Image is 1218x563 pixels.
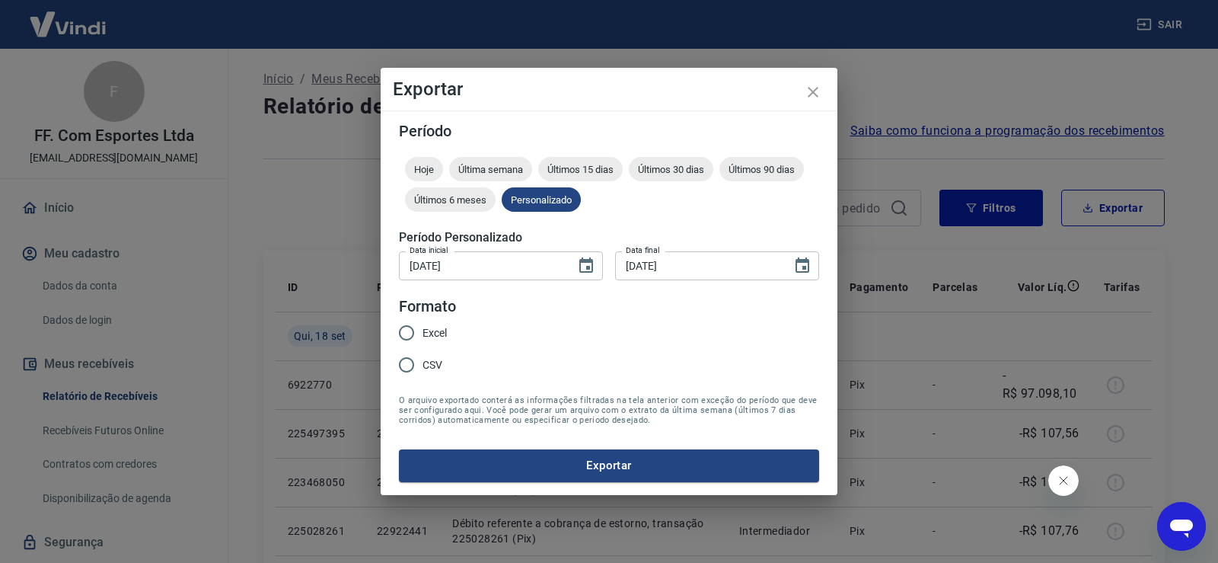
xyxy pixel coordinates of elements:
h5: Período Personalizado [399,230,819,245]
span: Últimos 90 dias [719,164,804,175]
button: Exportar [399,449,819,481]
div: Últimos 30 dias [629,157,713,181]
label: Data inicial [410,245,448,256]
iframe: Botão para abrir a janela de mensagens [1157,502,1206,551]
input: DD/MM/YYYY [399,251,565,280]
h4: Exportar [393,80,825,98]
span: Hoje [405,164,443,175]
div: Última semana [449,157,532,181]
span: Excel [422,325,447,341]
input: DD/MM/YYYY [615,251,781,280]
div: Últimos 15 dias [538,157,623,181]
span: Últimos 6 meses [405,194,496,206]
button: Choose date, selected date is 18 de set de 2025 [571,251,601,281]
div: Personalizado [502,187,581,212]
span: Personalizado [502,194,581,206]
iframe: Fechar mensagem [1048,465,1079,496]
div: Últimos 6 meses [405,187,496,212]
legend: Formato [399,296,456,318]
div: Hoje [405,157,443,181]
span: Olá! Precisa de ajuda? [9,11,128,23]
span: O arquivo exportado conterá as informações filtradas na tela anterior com exceção do período que ... [399,395,819,425]
span: Últimos 15 dias [538,164,623,175]
span: Últimos 30 dias [629,164,713,175]
div: Últimos 90 dias [719,157,804,181]
span: CSV [422,357,442,373]
h5: Período [399,123,819,139]
span: Última semana [449,164,532,175]
label: Data final [626,245,660,256]
button: close [795,74,831,110]
button: Choose date, selected date is 18 de set de 2025 [787,251,818,281]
